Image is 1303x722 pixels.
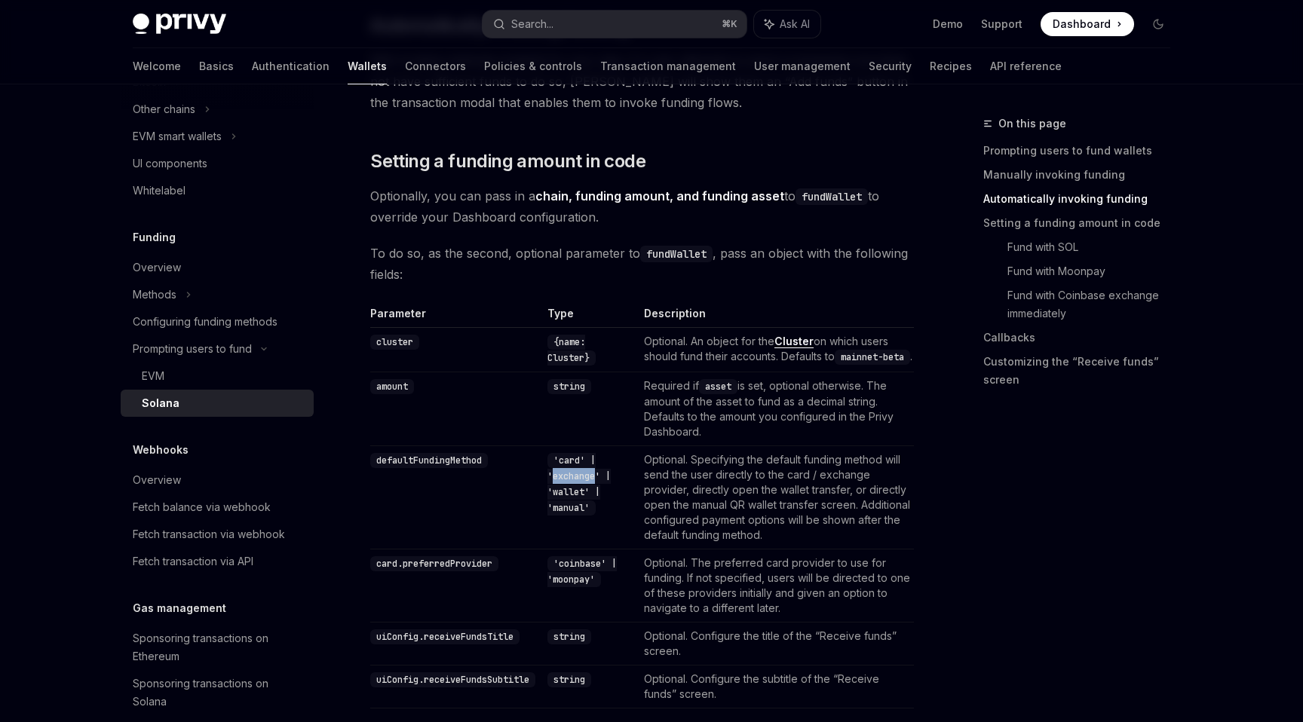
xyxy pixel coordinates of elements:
span: ⌘ K [722,18,737,30]
code: fundWallet [640,246,713,262]
div: Prompting users to fund [133,340,252,358]
a: Setting a funding amount in code [983,211,1182,235]
button: Toggle dark mode [1146,12,1170,36]
code: asset [699,379,737,394]
a: Customizing the “Receive funds” screen [983,350,1182,392]
span: Setting a funding amount in code [370,149,645,173]
button: Search...⌘K [483,11,747,38]
span: Dashboard [1053,17,1111,32]
a: Basics [199,48,234,84]
code: uiConfig.receiveFundsTitle [370,629,520,644]
a: Welcome [133,48,181,84]
button: Ask AI [754,11,820,38]
div: Other chains [133,100,195,118]
span: On this page [998,115,1066,133]
div: Whitelabel [133,182,185,200]
th: Type [541,306,638,328]
div: EVM [142,367,164,385]
a: Whitelabel [121,177,314,204]
h5: Webhooks [133,441,189,459]
a: Dashboard [1041,12,1134,36]
a: Policies & controls [484,48,582,84]
div: Search... [511,15,553,33]
div: Sponsoring transactions on Solana [133,675,305,711]
div: Methods [133,286,176,304]
div: Overview [133,471,181,489]
a: Demo [933,17,963,32]
img: dark logo [133,14,226,35]
span: Optionally, you can pass in a to to override your Dashboard configuration. [370,185,914,228]
a: Fetch transaction via webhook [121,521,314,548]
code: 'card' | 'exchange' | 'wallet' | 'manual' [547,453,611,515]
a: Fetch transaction via API [121,548,314,575]
div: Configuring funding methods [133,313,277,331]
code: fundWallet [796,188,868,205]
div: Sponsoring transactions on Ethereum [133,629,305,665]
a: Overview [121,254,314,281]
td: Optional. Specifying the default funding method will send the user directly to the card / exchang... [638,445,914,549]
a: Overview [121,467,314,494]
a: Fund with SOL [1007,235,1182,259]
td: Optional. The preferred card provider to use for funding. If not specified, users will be directe... [638,549,914,622]
a: Security [869,48,912,84]
a: Sponsoring transactions on Ethereum [121,625,314,670]
a: Support [981,17,1022,32]
code: mainnet-beta [835,350,910,365]
a: Transaction management [600,48,736,84]
strong: chain, funding amount, and funding asset [535,188,784,203]
a: Configuring funding methods [121,308,314,335]
code: string [547,379,591,394]
td: Required if is set, optional otherwise. The amount of the asset to fund as a decimal string. Defa... [638,372,914,445]
span: To do so, as the second, optional parameter to , pass an object with the following fields: [370,243,914,285]
code: card.preferredProvider [370,556,498,571]
div: EVM smart wallets [133,127,222,145]
code: cluster [370,335,419,350]
code: amount [370,379,414,394]
td: Optional. Configure the subtitle of the “Receive funds” screen. [638,665,914,708]
a: EVM [121,363,314,390]
td: Optional. Configure the title of the “Receive funds” screen. [638,622,914,665]
a: Fetch balance via webhook [121,494,314,521]
td: Optional. An object for the on which users should fund their accounts. Defaults to . [638,327,914,372]
div: Solana [142,394,179,412]
a: Recipes [930,48,972,84]
code: defaultFundingMethod [370,453,488,468]
a: Fund with Coinbase exchange immediately [1007,283,1182,326]
div: Fetch transaction via webhook [133,525,285,543]
code: {name: Cluster} [547,335,596,366]
a: Cluster [774,335,814,348]
div: Fetch balance via webhook [133,498,271,516]
a: Prompting users to fund wallets [983,139,1182,163]
th: Description [638,306,914,328]
a: Manually invoking funding [983,163,1182,187]
code: uiConfig.receiveFundsSubtitle [370,672,535,687]
h5: Gas management [133,599,226,617]
code: string [547,672,591,687]
a: Solana [121,390,314,417]
a: Fund with Moonpay [1007,259,1182,283]
a: Authentication [252,48,330,84]
a: API reference [990,48,1062,84]
div: UI components [133,154,207,173]
span: Ask AI [780,17,810,32]
code: string [547,629,591,644]
a: Callbacks [983,326,1182,350]
th: Parameter [370,306,541,328]
div: Overview [133,259,181,277]
a: Connectors [405,48,466,84]
a: Sponsoring transactions on Solana [121,670,314,715]
a: User management [754,48,851,84]
a: UI components [121,150,314,177]
a: Automatically invoking funding [983,187,1182,211]
h5: Funding [133,228,176,246]
code: 'coinbase' | 'moonpay' [547,556,617,587]
a: Wallets [348,48,387,84]
div: Fetch transaction via API [133,552,253,571]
